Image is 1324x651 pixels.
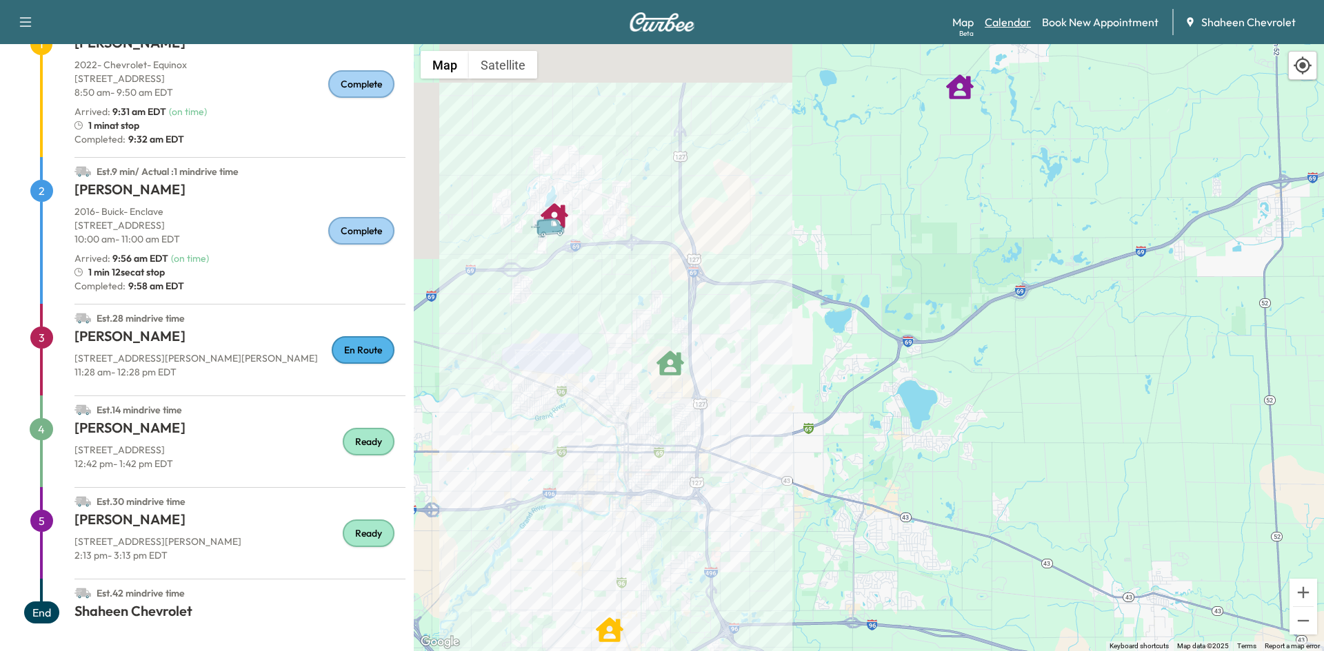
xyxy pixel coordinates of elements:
[30,327,53,349] span: 3
[1290,579,1317,606] button: Zoom in
[328,70,394,98] div: Complete
[74,33,405,58] h1: [PERSON_NAME]
[343,428,394,455] div: Ready
[74,601,405,626] h1: Shaheen Chevrolet
[97,587,185,599] span: Est. 42 min drive time
[74,132,405,146] p: Completed:
[74,72,405,85] p: [STREET_ADDRESS]
[126,279,184,293] span: 9:58 am EDT
[946,66,974,94] gmp-advanced-marker: DAVID KOENIG
[74,232,405,246] p: 10:00 am - 11:00 am EDT
[596,609,623,637] gmp-advanced-marker: BETH GRAHAM
[332,336,394,364] div: En Route
[959,28,974,39] div: Beta
[74,85,405,99] p: 8:50 am - 9:50 am EDT
[541,195,568,223] gmp-advanced-marker: MICHAEL TOOMEY
[74,180,405,205] h1: [PERSON_NAME]
[530,203,578,227] gmp-advanced-marker: Van
[74,205,405,218] p: 2016 - Buick - Enclave
[24,601,59,623] span: End
[97,495,185,508] span: Est. 30 min drive time
[74,251,168,265] p: Arrived :
[74,510,405,535] h1: [PERSON_NAME]
[1290,607,1317,634] button: Zoom out
[74,548,405,562] p: 2:13 pm - 3:13 pm EDT
[74,535,405,548] p: [STREET_ADDRESS][PERSON_NAME]
[985,14,1031,30] a: Calendar
[74,457,405,471] p: 12:42 pm - 1:42 pm EDT
[421,51,469,79] button: Show street map
[74,418,405,443] h1: [PERSON_NAME]
[112,252,168,265] span: 9:56 am EDT
[1042,14,1158,30] a: Book New Appointment
[171,252,209,265] span: ( on time )
[417,633,463,651] a: Open this area in Google Maps (opens a new window)
[1237,642,1256,650] a: Terms (opens in new tab)
[88,118,139,132] span: 1 min at stop
[112,105,166,118] span: 9:31 am EDT
[1201,14,1296,30] span: Shaheen Chevrolet
[30,180,53,202] span: 2
[952,14,974,30] a: MapBeta
[1177,642,1229,650] span: Map data ©2025
[328,217,394,245] div: Complete
[74,365,405,379] p: 11:28 am - 12:28 pm EDT
[74,279,405,293] p: Completed:
[74,443,405,457] p: [STREET_ADDRESS]
[417,633,463,651] img: Google
[469,51,537,79] button: Show satellite imagery
[97,312,185,324] span: Est. 28 min drive time
[74,327,405,351] h1: [PERSON_NAME]
[343,519,394,547] div: Ready
[74,218,405,232] p: [STREET_ADDRESS]
[1265,642,1320,650] a: Report a map error
[629,12,695,32] img: Curbee Logo
[88,265,165,279] span: 1 min 12sec at stop
[74,351,405,365] p: [STREET_ADDRESS][PERSON_NAME][PERSON_NAME]
[169,105,207,118] span: ( on time )
[126,132,184,146] span: 9:32 am EDT
[74,105,166,118] p: Arrived :
[30,510,53,532] span: 5
[30,418,53,440] span: 4
[30,33,52,55] span: 1
[656,342,684,370] gmp-advanced-marker: MURL COCHRANE
[1110,641,1169,651] button: Keyboard shortcuts
[97,404,182,416] span: Est. 14 min drive time
[74,58,405,72] p: 2022 - Chevrolet - Equinox
[1288,51,1317,80] div: Recenter map
[97,165,239,178] span: Est. 9 min / Actual : 1 min drive time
